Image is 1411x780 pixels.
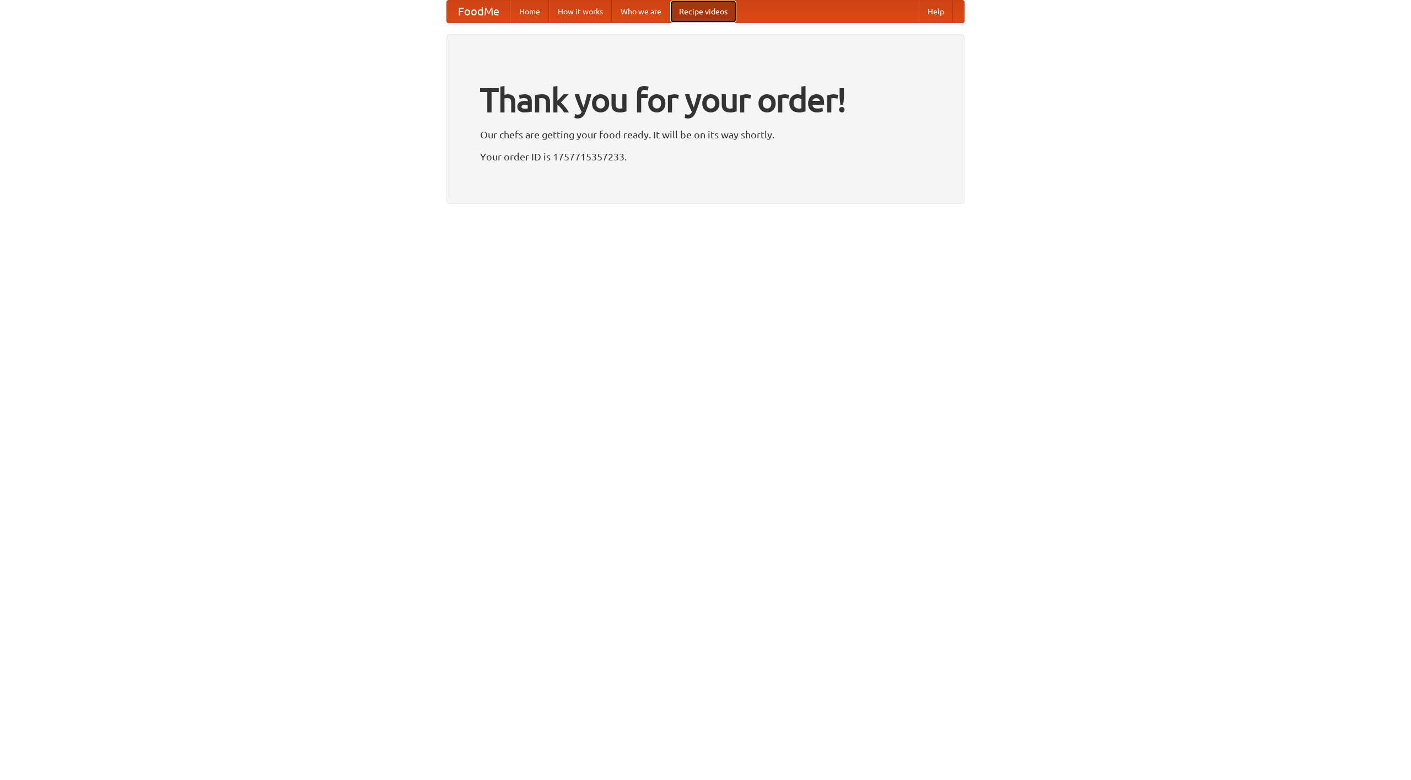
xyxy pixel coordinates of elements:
a: Help [919,1,953,23]
a: How it works [549,1,612,23]
h1: Thank you for your order! [480,73,931,126]
a: Home [510,1,549,23]
a: Recipe videos [670,1,736,23]
a: FoodMe [447,1,510,23]
p: Our chefs are getting your food ready. It will be on its way shortly. [480,126,931,143]
p: Your order ID is 1757715357233. [480,148,931,165]
a: Who we are [612,1,670,23]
